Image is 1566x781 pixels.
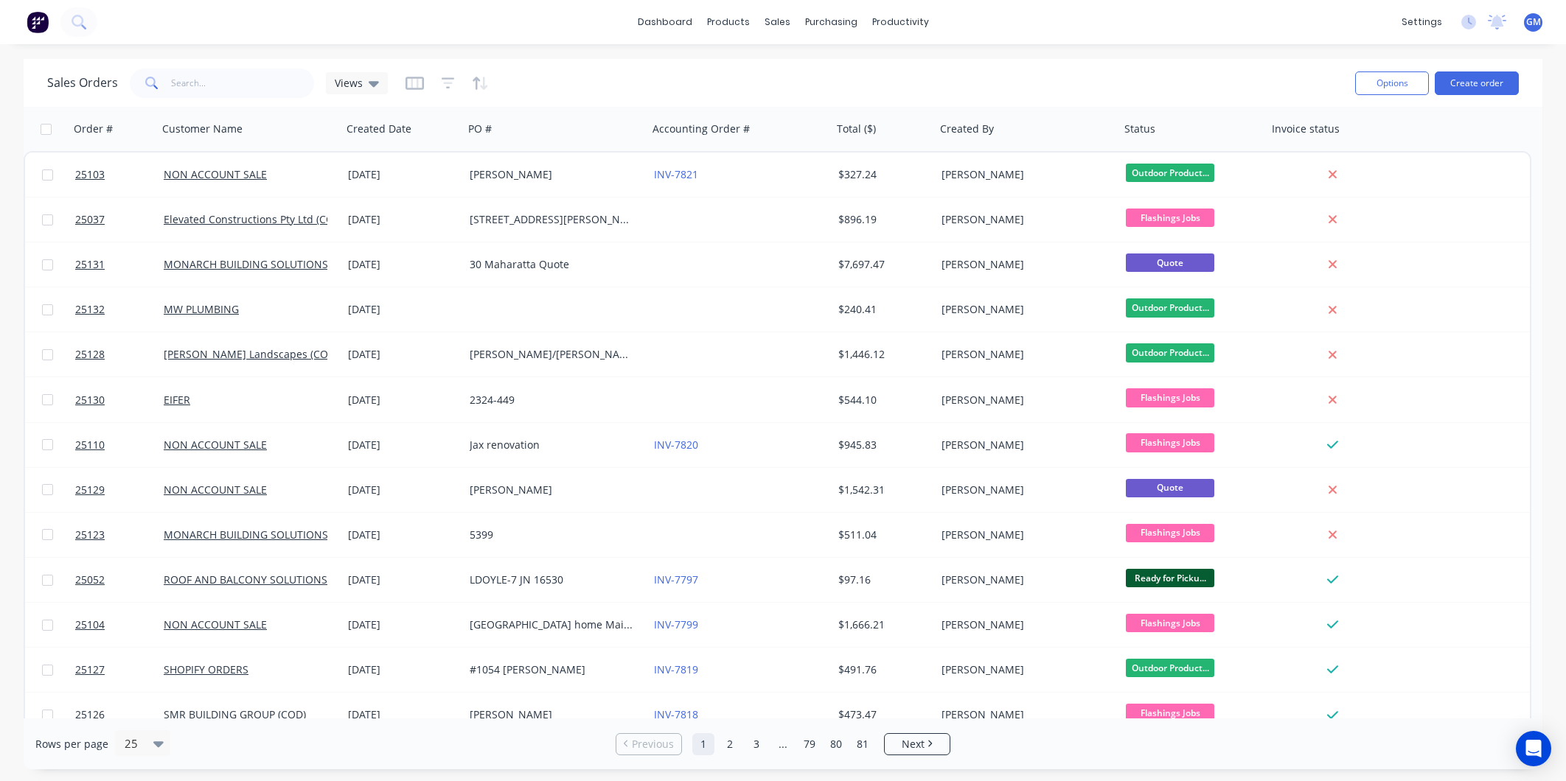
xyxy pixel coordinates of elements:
div: [PERSON_NAME] [470,483,633,497]
div: Order # [74,122,113,136]
span: Rows per page [35,737,108,752]
div: 30 Maharatta Quote [470,257,633,272]
div: [DATE] [348,347,458,362]
a: EIFER [164,393,190,407]
span: 25052 [75,572,105,587]
div: [PERSON_NAME] [470,167,633,182]
div: [PERSON_NAME] [942,707,1105,722]
a: MONARCH BUILDING SOLUTIONS (AUST) PTY LTD [164,528,405,542]
span: 25103 [75,167,105,182]
a: NON ACCOUNT SALE [164,617,267,631]
button: Options [1355,71,1429,95]
button: Create order [1435,71,1519,95]
div: Invoice status [1272,122,1340,136]
div: [PERSON_NAME] [942,572,1105,587]
a: Jump forward [772,733,794,755]
span: Flashings Jobs [1126,209,1214,227]
a: Elevated Constructions Pty Ltd (COD) [164,212,344,226]
div: 5399 [470,528,633,542]
span: Outdoor Product... [1126,164,1214,182]
div: [STREET_ADDRESS][PERSON_NAME][PERSON_NAME] [470,212,633,227]
div: [DATE] [348,707,458,722]
div: $491.76 [838,662,925,677]
div: 2324-449 [470,393,633,407]
div: $1,542.31 [838,483,925,497]
a: 25123 [75,513,164,557]
div: [DATE] [348,257,458,272]
div: $7,697.47 [838,257,925,272]
a: Page 3 [745,733,768,755]
div: [DATE] [348,438,458,452]
a: 25130 [75,378,164,422]
div: [PERSON_NAME] [942,438,1105,452]
h1: Sales Orders [47,76,118,90]
span: GM [1526,15,1541,29]
a: INV-7820 [654,438,698,452]
a: 25131 [75,242,164,287]
div: [PERSON_NAME] [470,707,633,722]
div: $511.04 [838,528,925,542]
a: Previous page [616,737,681,752]
a: SHOPIFY ORDERS [164,662,248,676]
div: [PERSON_NAME] [942,617,1105,632]
span: Flashings Jobs [1126,433,1214,452]
a: NON ACCOUNT SALE [164,483,267,497]
div: $1,446.12 [838,347,925,362]
div: [PERSON_NAME] [942,483,1105,497]
a: 25129 [75,468,164,512]
a: INV-7821 [654,167,698,181]
div: $240.41 [838,302,925,317]
span: Previous [632,737,674,752]
span: Views [335,75,363,91]
span: 25130 [75,393,105,407]
div: #1054 [PERSON_NAME] [470,662,633,677]
a: Page 81 [852,733,874,755]
a: INV-7819 [654,662,698,676]
div: Customer Name [162,122,243,136]
a: ROOF AND BALCONY SOLUTIONS [164,572,327,586]
span: Next [902,737,925,752]
div: [PERSON_NAME] [942,257,1105,272]
div: [DATE] [348,572,458,587]
div: $896.19 [838,212,925,227]
span: 25129 [75,483,105,497]
span: Outdoor Product... [1126,343,1214,362]
div: sales [757,11,798,33]
div: Jax renovation [470,438,633,452]
div: settings [1394,11,1450,33]
img: Factory [27,11,49,33]
div: products [700,11,757,33]
div: [DATE] [348,617,458,632]
div: [DATE] [348,167,458,182]
span: Flashings Jobs [1126,614,1214,632]
div: $1,666.21 [838,617,925,632]
a: INV-7799 [654,617,698,631]
span: 25131 [75,257,105,272]
div: [PERSON_NAME] [942,302,1105,317]
div: [DATE] [348,528,458,542]
span: 25110 [75,438,105,452]
span: Flashings Jobs [1126,704,1214,722]
span: Quote [1126,253,1214,272]
a: INV-7797 [654,572,698,586]
a: 25110 [75,423,164,467]
span: 25127 [75,662,105,677]
div: Accounting Order # [652,122,750,136]
div: [PERSON_NAME] [942,662,1105,677]
span: 25123 [75,528,105,542]
a: dashboard [630,11,700,33]
span: 25037 [75,212,105,227]
div: [PERSON_NAME] [942,347,1105,362]
a: MONARCH BUILDING SOLUTIONS (AUST) PTY LTD [164,257,405,271]
div: [GEOGRAPHIC_DATA] home Maintenance [470,617,633,632]
a: 25132 [75,287,164,332]
div: $327.24 [838,167,925,182]
div: [PERSON_NAME] [942,212,1105,227]
div: $544.10 [838,393,925,407]
div: [DATE] [348,212,458,227]
div: LDOYLE-7 JN 16530 [470,572,633,587]
div: $945.83 [838,438,925,452]
span: Flashings Jobs [1126,524,1214,542]
a: SMR BUILDING GROUP (COD) [164,707,306,721]
div: [PERSON_NAME]/[PERSON_NAME] [470,347,633,362]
